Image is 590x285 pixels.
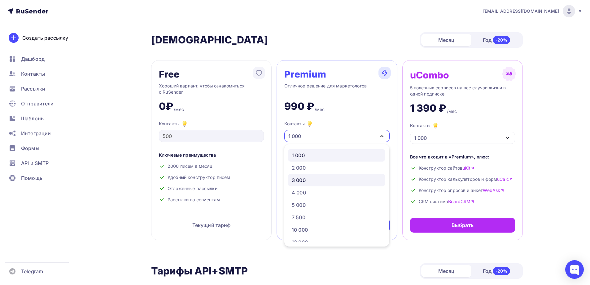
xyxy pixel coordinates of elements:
div: uCombo [410,70,449,80]
span: Дашборд [21,55,45,63]
div: Хороший вариант, чтобы ознакомиться с RuSender [159,83,264,95]
span: API и SMTP [21,159,49,167]
div: 5 000 [292,201,306,209]
div: Все что входит в «Premium», плюс: [410,154,515,160]
div: 7 500 [292,214,305,221]
div: Контакты [284,120,313,127]
span: Конструктор сайтов [419,165,474,171]
a: WebAsk [483,187,504,194]
a: Рассылки [5,82,79,95]
div: Месяц [421,34,471,46]
div: /мес [315,106,325,113]
span: Формы [21,145,39,152]
div: Отложенные рассылки [159,185,264,192]
div: Выбрать [452,221,474,229]
div: /мес [447,108,457,114]
div: 2000 писем в месяц [159,163,264,169]
div: Создать рассылку [22,34,68,42]
div: Ключевые преимущества [159,152,264,158]
span: CRM система [419,198,475,205]
ul: Контакты 1 000 [284,144,389,247]
div: 3 000 [292,176,306,184]
span: Конструктор опросов и анкет [419,187,505,194]
span: Интеграции [21,130,51,137]
div: Free [159,69,180,79]
div: 1 000 [292,152,305,159]
div: Месяц [421,265,471,277]
button: Контакты 1 000 [410,122,515,144]
div: 1 000 [288,132,301,140]
div: Premium [284,69,326,79]
div: Контакты [410,122,439,129]
div: Год [471,33,522,47]
a: Формы [5,142,79,154]
span: Контакты [21,70,45,78]
h2: Тарифы API+SMTP [151,265,248,277]
div: /мес [174,106,184,113]
span: Помощь [21,174,42,182]
div: -20% [493,267,510,275]
span: Рассылки [21,85,45,92]
div: 10 000 [292,226,308,234]
div: 13 000 [292,238,308,246]
div: Текущий тариф [159,218,264,233]
div: Контакты [159,120,264,127]
div: 5 полезных сервисов на все случаи жизни в одной подписке [410,85,515,97]
a: uCalc [497,176,513,182]
a: uKit [462,165,474,171]
span: Шаблоны [21,115,45,122]
div: 2 000 [292,164,306,171]
span: [EMAIL_ADDRESS][DOMAIN_NAME] [483,8,559,14]
a: Отправители [5,97,79,110]
a: [EMAIL_ADDRESS][DOMAIN_NAME] [483,5,583,17]
a: Дашборд [5,53,79,65]
div: Год [471,265,522,278]
button: Контакты 1 000 [284,120,389,142]
div: 990 ₽ [284,100,314,113]
span: Отправители [21,100,54,107]
div: 0₽ [159,100,173,113]
h2: [DEMOGRAPHIC_DATA] [151,34,268,46]
a: BoardCRM [448,198,474,205]
a: Контакты [5,68,79,80]
span: Telegram [21,268,43,275]
div: Удобный конструктор писем [159,174,264,180]
div: 1 000 [414,134,427,142]
div: -20% [493,36,510,44]
a: Шаблоны [5,112,79,125]
div: 1 390 ₽ [410,102,446,114]
span: Конструктор калькуляторов и форм [419,176,513,182]
div: Отличное решение для маркетологов [284,83,389,95]
div: Рассылки по сегментам [159,197,264,203]
div: 4 000 [292,189,306,196]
